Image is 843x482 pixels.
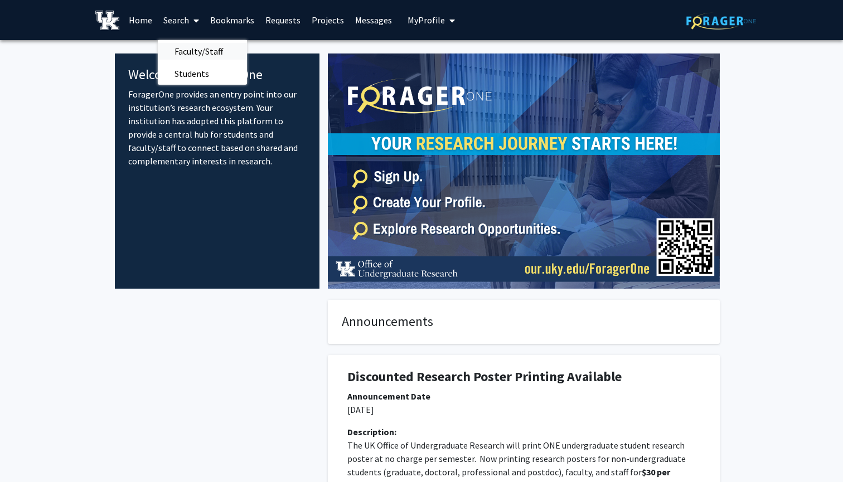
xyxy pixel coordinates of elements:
a: Messages [350,1,398,40]
a: Requests [260,1,306,40]
a: Projects [306,1,350,40]
h4: Welcome to ForagerOne [128,67,306,83]
img: University of Kentucky Logo [95,11,119,30]
a: Faculty/Staff [158,43,247,60]
a: Search [158,1,205,40]
a: Bookmarks [205,1,260,40]
iframe: Chat [8,432,47,474]
a: Students [158,65,247,82]
div: Description: [347,425,700,439]
span: My Profile [408,14,445,26]
h1: Discounted Research Poster Printing Available [347,369,700,385]
span: The UK Office of Undergraduate Research will print ONE undergraduate student research poster at n... [347,440,687,478]
img: ForagerOne Logo [686,12,756,30]
div: Announcement Date [347,390,700,403]
p: ForagerOne provides an entry point into our institution’s research ecosystem. Your institution ha... [128,87,306,168]
p: [DATE] [347,403,700,416]
span: Students [158,62,226,85]
h4: Announcements [342,314,706,330]
a: Home [123,1,158,40]
img: Cover Image [328,53,720,289]
span: Faculty/Staff [158,40,240,62]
